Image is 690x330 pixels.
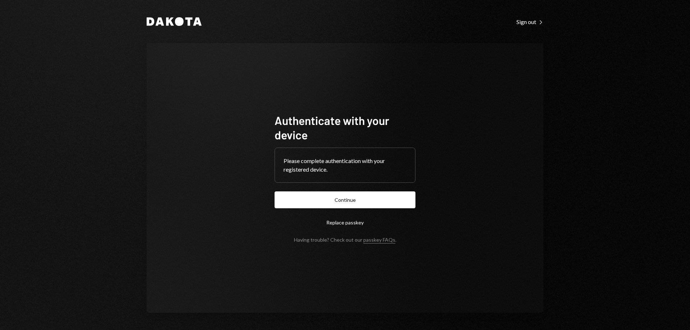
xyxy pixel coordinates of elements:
[275,191,415,208] button: Continue
[275,113,415,142] h1: Authenticate with your device
[363,237,395,243] a: passkey FAQs
[294,237,396,243] div: Having trouble? Check out our .
[275,214,415,231] button: Replace passkey
[516,18,543,25] a: Sign out
[284,157,406,174] div: Please complete authentication with your registered device.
